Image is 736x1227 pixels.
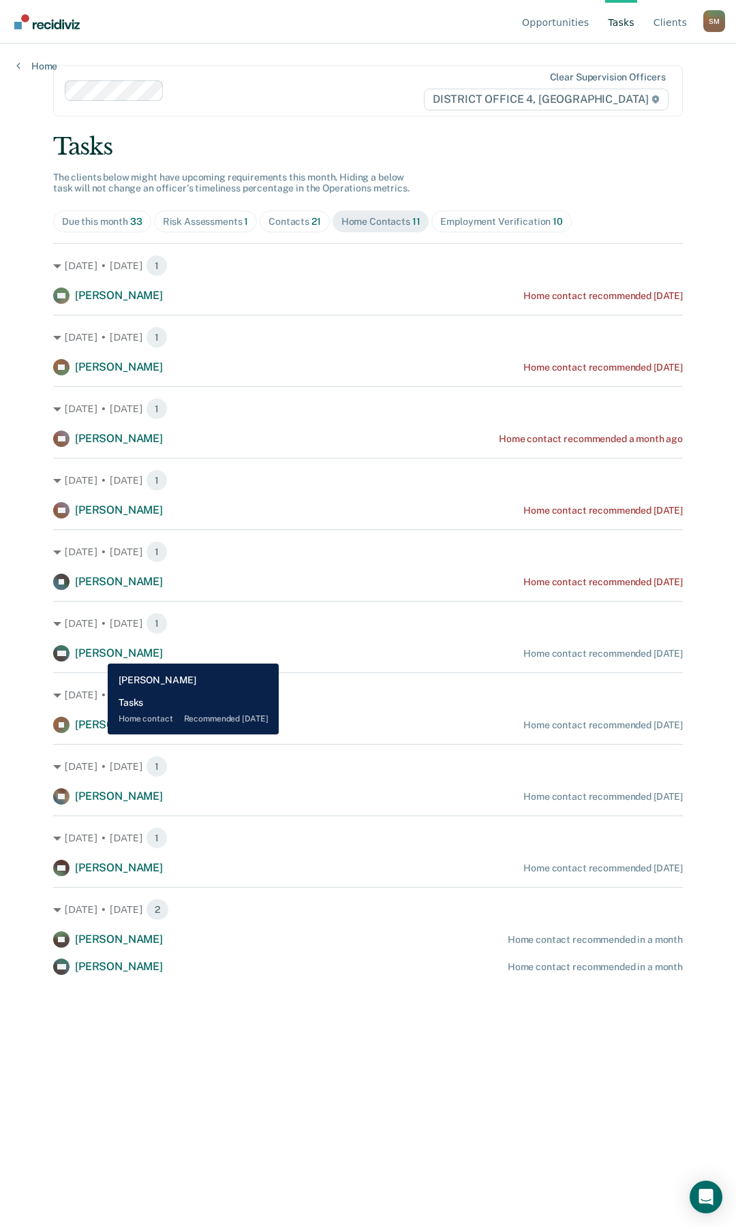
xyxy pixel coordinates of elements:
span: The clients below might have upcoming requirements this month. Hiding a below task will not chang... [53,172,410,194]
span: [PERSON_NAME] [75,933,163,946]
div: Home contact recommended [DATE] [523,863,683,874]
span: [PERSON_NAME] [75,503,163,516]
span: 1 [146,684,168,706]
div: Home contact recommended [DATE] [523,576,683,588]
span: 1 [146,827,168,849]
div: Home contact recommended [DATE] [523,648,683,659]
div: Home contact recommended [DATE] [523,719,683,731]
button: Profile dropdown button [703,10,725,32]
span: 1 [146,469,168,491]
div: Open Intercom Messenger [690,1181,722,1213]
span: 33 [130,216,142,227]
div: Due this month [62,216,142,228]
div: Home contact recommended [DATE] [523,791,683,803]
span: 10 [553,216,563,227]
div: Clear supervision officers [550,72,666,83]
div: Home contact recommended [DATE] [523,290,683,302]
div: Home contact recommended a month ago [499,433,683,445]
div: Home Contacts [341,216,420,228]
a: Home [16,60,57,72]
div: [DATE] • [DATE] 1 [53,684,683,706]
div: S M [703,10,725,32]
div: Home contact recommended [DATE] [523,362,683,373]
span: [PERSON_NAME] [75,790,163,803]
div: Home contact recommended in a month [508,961,683,973]
div: [DATE] • [DATE] 1 [53,326,683,348]
div: [DATE] • [DATE] 1 [53,469,683,491]
span: 1 [146,326,168,348]
div: [DATE] • [DATE] 2 [53,899,683,920]
span: 1 [146,541,168,563]
div: [DATE] • [DATE] 1 [53,398,683,420]
div: Tasks [53,133,683,161]
span: [PERSON_NAME] [75,575,163,588]
div: [DATE] • [DATE] 1 [53,756,683,777]
span: 2 [146,899,169,920]
div: [DATE] • [DATE] 1 [53,827,683,849]
div: [DATE] • [DATE] 1 [53,255,683,277]
span: [PERSON_NAME] [75,960,163,973]
span: 11 [412,216,420,227]
span: DISTRICT OFFICE 4, [GEOGRAPHIC_DATA] [424,89,669,110]
div: [DATE] • [DATE] 1 [53,612,683,634]
img: Recidiviz [14,14,80,29]
div: Home contact recommended in a month [508,934,683,946]
span: 1 [146,756,168,777]
span: [PERSON_NAME] [75,360,163,373]
span: [PERSON_NAME] [75,647,163,659]
span: [PERSON_NAME] [75,289,163,302]
div: Home contact recommended [DATE] [523,505,683,516]
span: 1 [244,216,248,227]
span: 21 [311,216,321,227]
span: [PERSON_NAME] [75,718,163,731]
div: Contacts [269,216,321,228]
span: [PERSON_NAME] [75,861,163,874]
div: Risk Assessments [163,216,249,228]
span: 1 [146,398,168,420]
div: [DATE] • [DATE] 1 [53,541,683,563]
span: 1 [146,612,168,634]
span: 1 [146,255,168,277]
span: [PERSON_NAME] [75,432,163,445]
div: Employment Verification [440,216,562,228]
